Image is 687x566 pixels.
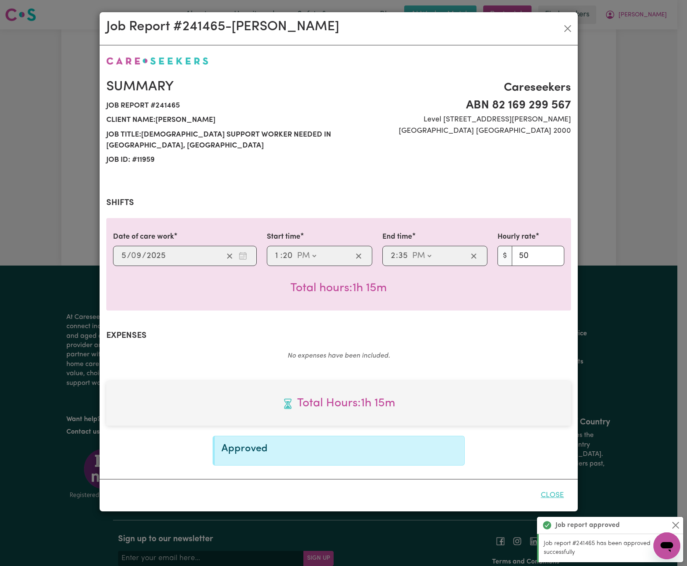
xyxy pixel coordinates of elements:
[390,250,396,262] input: --
[106,198,571,208] h2: Shifts
[106,128,334,153] span: Job title: [DEMOGRAPHIC_DATA] Support Worker Needed in [GEOGRAPHIC_DATA], [GEOGRAPHIC_DATA]
[671,520,681,530] button: Close
[223,250,236,262] button: Clear date
[106,79,334,95] h2: Summary
[113,232,174,242] label: Date of care work
[142,251,146,261] span: /
[106,331,571,341] h2: Expenses
[398,250,408,262] input: --
[396,251,398,261] span: :
[344,97,571,114] span: ABN 82 169 299 567
[561,22,574,35] button: Close
[290,282,387,294] span: Total hours worked: 1 hour 15 minutes
[344,114,571,125] span: Level [STREET_ADDRESS][PERSON_NAME]
[106,99,334,113] span: Job report # 241465
[132,250,142,262] input: --
[344,126,571,137] span: [GEOGRAPHIC_DATA] [GEOGRAPHIC_DATA] 2000
[653,532,680,559] iframe: Button to launch messaging window
[497,232,536,242] label: Hourly rate
[275,250,280,262] input: --
[127,251,131,261] span: /
[497,246,512,266] span: $
[121,250,127,262] input: --
[280,251,282,261] span: :
[382,232,412,242] label: End time
[113,395,564,412] span: Total hours worked: 1 hour 15 minutes
[131,252,136,260] span: 0
[267,232,300,242] label: Start time
[287,353,390,359] em: No expenses have been included.
[106,113,334,127] span: Client name: [PERSON_NAME]
[544,539,678,557] p: Job report #241465 has been approved successfully
[106,19,339,35] h2: Job Report # 241465 - [PERSON_NAME]
[106,57,208,65] img: Careseekers logo
[236,250,250,262] button: Enter the date of care work
[146,250,166,262] input: ----
[106,153,334,167] span: Job ID: # 11959
[344,79,571,97] span: Careseekers
[555,520,620,530] strong: Job report approved
[221,444,268,454] span: Approved
[282,250,293,262] input: --
[534,486,571,505] button: Close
